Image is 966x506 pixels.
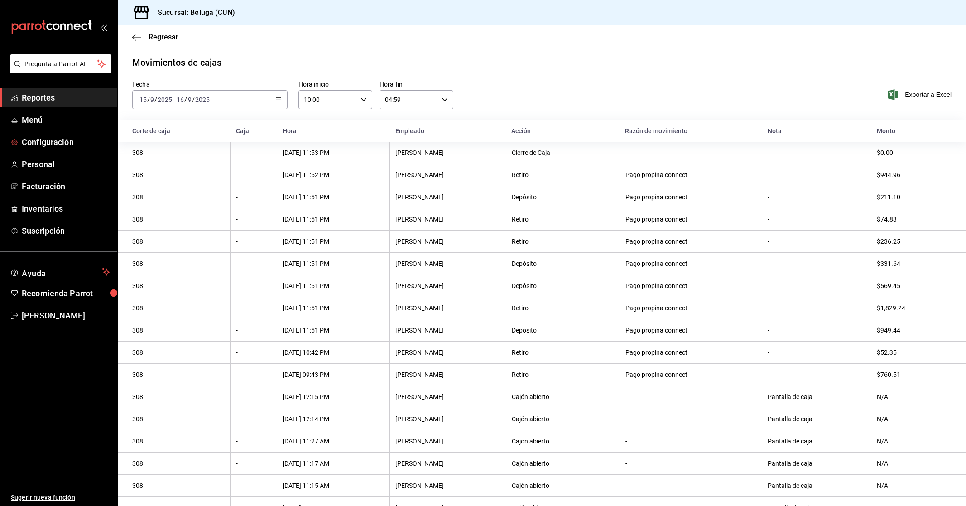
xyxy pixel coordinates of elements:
div: - [236,193,271,201]
div: Pago propina connect [625,327,757,334]
div: - [236,282,271,289]
span: Configuración [22,136,110,148]
div: [DATE] 09:43 PM [283,371,384,378]
button: Regresar [132,33,178,41]
div: Pantalla de caja [768,438,865,445]
div: 308 [132,327,225,334]
div: - [236,260,271,267]
div: Pago propina connect [625,349,757,356]
div: $0.00 [877,149,952,156]
div: Retiro [512,349,614,356]
div: - [236,371,271,378]
div: N/A [877,482,952,489]
div: [DATE] 11:51 PM [283,327,384,334]
div: 308 [132,304,225,312]
div: [PERSON_NAME] [395,171,500,178]
div: Empleado [395,127,501,135]
div: [DATE] 12:15 PM [283,393,384,400]
div: [DATE] 12:14 PM [283,415,384,423]
div: Monto [877,127,952,135]
div: - [236,304,271,312]
div: [DATE] 10:42 PM [283,349,384,356]
div: [PERSON_NAME] [395,393,500,400]
div: - [768,371,865,378]
div: - [236,415,271,423]
div: [PERSON_NAME] [395,438,500,445]
div: Retiro [512,216,614,223]
span: Ayuda [22,266,98,277]
div: [DATE] 11:51 PM [283,282,384,289]
div: 308 [132,282,225,289]
div: 308 [132,460,225,467]
div: Caja [236,127,272,135]
div: 308 [132,438,225,445]
div: - [768,193,865,201]
div: [PERSON_NAME] [395,282,500,289]
span: Regresar [149,33,178,41]
span: / [192,96,195,103]
div: [DATE] 11:53 PM [283,149,384,156]
div: Pago propina connect [625,260,757,267]
div: - [768,349,865,356]
div: - [625,393,757,400]
div: - [625,460,757,467]
div: Cajón abierto [512,393,614,400]
div: Depósito [512,327,614,334]
div: - [236,238,271,245]
div: - [236,216,271,223]
span: Suscripción [22,225,110,237]
div: N/A [877,460,952,467]
div: Retiro [512,304,614,312]
div: Retiro [512,371,614,378]
div: - [236,460,271,467]
div: - [768,282,865,289]
span: Menú [22,114,110,126]
div: - [625,482,757,489]
div: Hora [283,127,384,135]
span: - [173,96,175,103]
div: - [236,327,271,334]
div: $944.96 [877,171,952,178]
div: Depósito [512,260,614,267]
div: [DATE] 11:51 PM [283,238,384,245]
span: Reportes [22,92,110,104]
span: / [154,96,157,103]
div: Acción [511,127,614,135]
span: Inventarios [22,202,110,215]
div: Retiro [512,171,614,178]
div: [PERSON_NAME] [395,371,500,378]
div: [DATE] 11:15 AM [283,482,384,489]
div: - [236,149,271,156]
div: [PERSON_NAME] [395,327,500,334]
div: 308 [132,371,225,378]
div: [DATE] 11:52 PM [283,171,384,178]
div: $1,829.24 [877,304,952,312]
div: $331.64 [877,260,952,267]
div: [PERSON_NAME] [395,482,500,489]
div: 308 [132,393,225,400]
div: Pago propina connect [625,371,757,378]
div: - [236,349,271,356]
div: [PERSON_NAME] [395,349,500,356]
div: Nota [768,127,866,135]
div: $760.51 [877,371,952,378]
input: ---- [157,96,173,103]
div: Pago propina connect [625,304,757,312]
div: [PERSON_NAME] [395,415,500,423]
div: Cajón abierto [512,438,614,445]
a: Pregunta a Parrot AI [6,66,111,75]
div: 308 [132,349,225,356]
input: -- [187,96,192,103]
div: [DATE] 11:51 PM [283,260,384,267]
span: / [147,96,150,103]
h3: Sucursal: Beluga (CUN) [150,7,235,18]
div: N/A [877,438,952,445]
button: Pregunta a Parrot AI [10,54,111,73]
div: 308 [132,415,225,423]
div: Cajón abierto [512,482,614,489]
label: Hora fin [380,81,453,87]
div: Retiro [512,238,614,245]
div: - [768,304,865,312]
div: - [236,482,271,489]
div: [PERSON_NAME] [395,149,500,156]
